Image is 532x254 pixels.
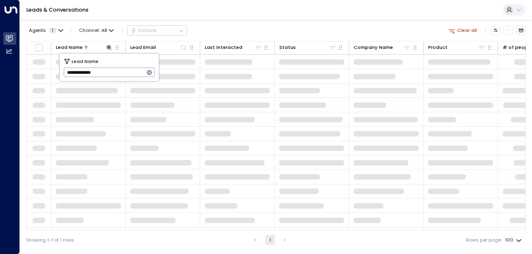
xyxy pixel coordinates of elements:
[26,237,74,244] div: Showing 1-1 of 1 rows
[491,26,501,35] button: Customize
[279,44,336,51] div: Status
[265,235,275,245] button: page 1
[466,237,502,244] label: Rows per page:
[130,44,156,51] div: Lead Email
[516,26,526,35] button: Archived Leads
[503,26,513,35] span: Refresh
[127,25,187,35] button: Actions
[101,28,107,33] span: All
[56,44,83,51] div: Lead Name
[205,44,242,51] div: Last Interacted
[56,44,113,51] div: Lead Name
[428,44,448,51] div: Product
[428,44,485,51] div: Product
[279,44,296,51] div: Status
[354,44,411,51] div: Company Name
[26,6,89,13] a: Leads & Conversations
[131,27,157,33] div: Actions
[26,26,65,35] button: Agents1
[205,44,262,51] div: Last Interacted
[29,28,46,33] span: Agents
[250,235,290,245] nav: pagination navigation
[49,28,57,33] span: 1
[503,44,532,51] div: # of people
[77,26,117,35] span: Channel:
[77,26,117,35] button: Channel:All
[130,44,187,51] div: Lead Email
[446,26,480,35] button: Clear all
[127,25,187,35] div: Button group with a nested menu
[72,58,98,65] span: Lead Name
[505,235,523,245] div: 100
[354,44,393,51] div: Company Name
